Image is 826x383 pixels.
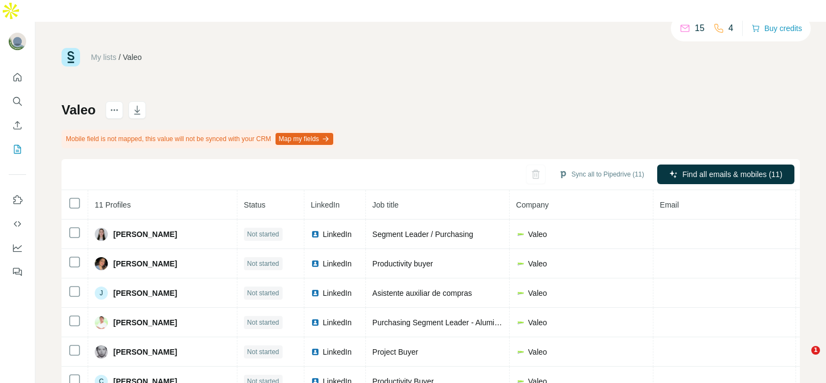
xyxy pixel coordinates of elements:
[62,48,80,66] img: Surfe Logo
[9,139,26,159] button: My lists
[95,345,108,358] img: Avatar
[9,33,26,50] img: Avatar
[247,347,279,357] span: Not started
[372,200,399,209] span: Job title
[113,258,177,269] span: [PERSON_NAME]
[528,317,547,328] span: Valeo
[311,289,320,297] img: LinkedIn logo
[247,229,279,239] span: Not started
[528,229,547,240] span: Valeo
[729,22,733,35] p: 4
[660,200,679,209] span: Email
[372,289,472,297] span: Asistente auxiliar de compras
[9,92,26,111] button: Search
[528,346,547,357] span: Valeo
[516,200,549,209] span: Company
[247,259,279,269] span: Not started
[95,228,108,241] img: Avatar
[113,288,177,299] span: [PERSON_NAME]
[123,52,142,63] div: Valeo
[372,259,433,268] span: Productivity buyer
[311,348,320,356] img: LinkedIn logo
[516,289,525,297] img: company-logo
[247,318,279,327] span: Not started
[528,288,547,299] span: Valeo
[751,21,802,36] button: Buy credits
[657,165,794,184] button: Find all emails & mobiles (11)
[9,68,26,87] button: Quick start
[323,229,352,240] span: LinkedIn
[106,101,123,119] button: actions
[372,348,418,356] span: Project Buyer
[323,258,352,269] span: LinkedIn
[9,214,26,234] button: Use Surfe API
[95,200,131,209] span: 11 Profiles
[323,346,352,357] span: LinkedIn
[528,258,547,269] span: Valeo
[516,318,525,327] img: company-logo
[372,230,473,239] span: Segment Leader / Purchasing
[95,316,108,329] img: Avatar
[113,229,177,240] span: [PERSON_NAME]
[244,200,266,209] span: Status
[311,259,320,268] img: LinkedIn logo
[62,130,335,148] div: Mobile field is not mapped, this value will not be synced with your CRM
[247,288,279,298] span: Not started
[682,169,782,180] span: Find all emails & mobiles (11)
[9,115,26,135] button: Enrich CSV
[516,230,525,239] img: company-logo
[789,346,815,372] iframe: Intercom live chat
[119,52,121,63] li: /
[323,288,352,299] span: LinkedIn
[9,190,26,210] button: Use Surfe on LinkedIn
[516,259,525,268] img: company-logo
[276,133,333,145] button: Map my fields
[695,22,705,35] p: 15
[9,238,26,258] button: Dashboard
[551,166,652,183] button: Sync all to Pipedrive (11)
[95,257,108,270] img: Avatar
[62,101,96,119] h1: Valeo
[95,287,108,300] div: J
[311,318,320,327] img: LinkedIn logo
[311,230,320,239] img: LinkedIn logo
[323,317,352,328] span: LinkedIn
[516,348,525,356] img: company-logo
[113,317,177,328] span: [PERSON_NAME]
[91,53,117,62] a: My lists
[311,200,340,209] span: LinkedIn
[372,318,551,327] span: Purchasing Segment Leader - Aluminum Die Casting
[811,346,820,355] span: 1
[9,262,26,282] button: Feedback
[113,346,177,357] span: [PERSON_NAME]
